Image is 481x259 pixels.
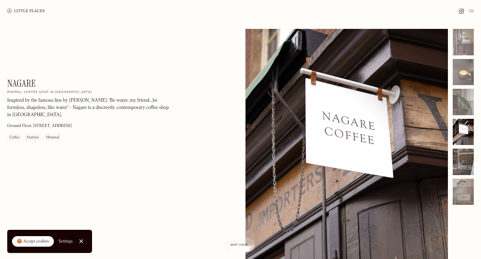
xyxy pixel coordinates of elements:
[17,239,49,245] div: 🍪 Accept cookies
[59,235,73,248] a: Settings
[12,236,54,247] a: 🍪 Accept cookies
[75,235,87,247] a: Close Cookie Popup
[59,239,73,243] div: Settings
[223,239,255,252] a: Map view
[7,78,36,89] h1: Nagare
[230,243,248,247] span: Map view
[7,123,72,129] p: Ground Floor, [STREET_ADDRESS]
[46,135,59,141] div: Minimal
[7,91,92,95] h2: Minimal coffee shop in [GEOGRAPHIC_DATA]
[10,135,20,141] div: Coffee
[7,97,170,119] p: Inspired by the famous line by [PERSON_NAME]: "Be water, my friend...be formless, shapeless, like...
[27,135,39,141] div: Pastries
